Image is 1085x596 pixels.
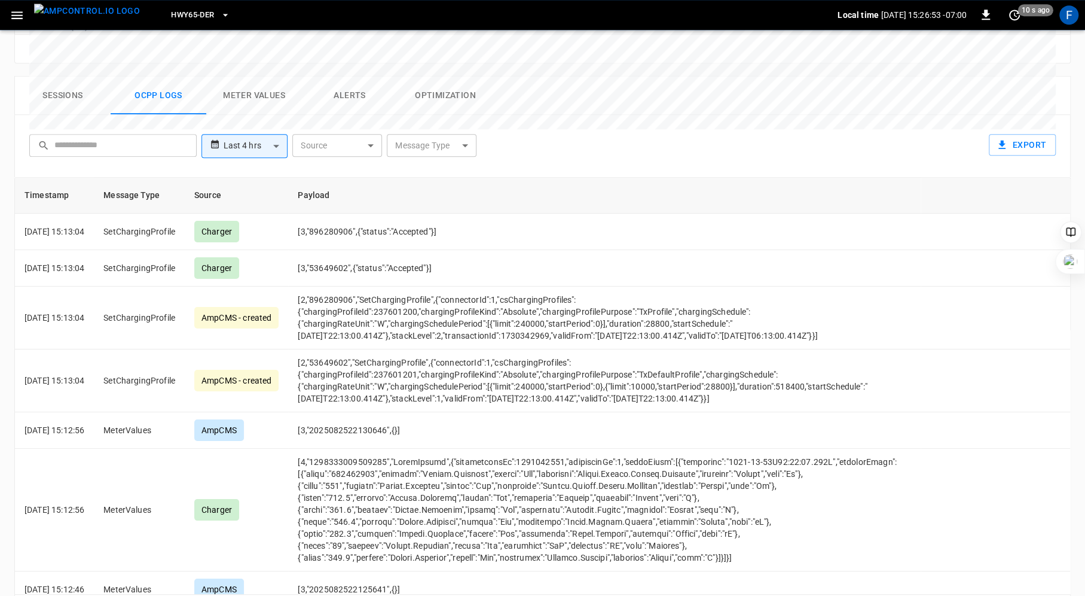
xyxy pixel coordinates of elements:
p: Local time [838,9,879,21]
td: SetChargingProfile [94,349,185,412]
button: HWY65-DER [166,4,234,27]
img: ampcontrol.io logo [34,4,140,19]
button: set refresh interval [1005,5,1024,25]
button: Optimization [398,77,493,115]
p: [DATE] 15:13:04 [25,312,84,324]
span: HWY65-DER [171,8,214,22]
button: Alerts [302,77,398,115]
p: [DATE] 15:12:56 [25,424,84,436]
button: Sessions [15,77,111,115]
td: [2,"53649602","SetChargingProfile",{"connectorId":1,"csChargingProfiles":{"chargingProfileId":237... [288,349,920,412]
button: Ocpp logs [111,77,206,115]
button: Export [989,134,1056,156]
p: [DATE] 15:26:53 -07:00 [881,9,967,21]
th: Payload [288,178,920,214]
td: MeterValues [94,412,185,449]
th: Source [185,178,288,214]
th: Message Type [94,178,185,214]
div: Last 4 hrs [223,135,288,157]
p: [DATE] 15:13:04 [25,375,84,387]
span: 10 s ago [1018,4,1053,16]
td: MeterValues [94,449,185,571]
p: [DATE] 15:13:04 [25,262,84,274]
p: [DATE] 15:12:56 [25,504,84,516]
button: Meter Values [206,77,302,115]
div: profile-icon [1059,5,1078,25]
p: [DATE] 15:13:04 [25,226,84,238]
div: AmpCMS [194,419,244,441]
td: [4,"1298333009509285","LoremIpsumd",{"sitametconsEc":1291042551,"adipiscinGe":1,"seddoEiusm":[{"t... [288,449,920,571]
td: [3,"2025082522130646",{}] [288,412,920,449]
div: AmpCMS - created [194,370,279,391]
div: Charger [194,499,239,521]
th: Timestamp [15,178,94,214]
p: [DATE] 15:12:46 [25,583,84,595]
